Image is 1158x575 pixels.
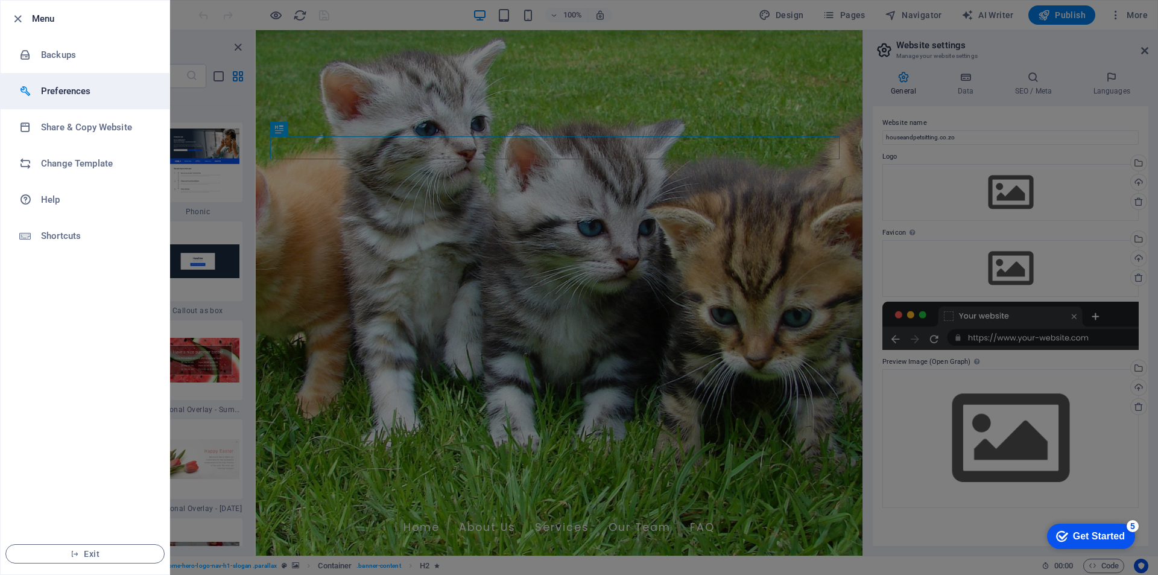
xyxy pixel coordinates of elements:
a: Help [1,182,169,218]
h6: Backups [41,48,153,62]
div: Get Started 5 items remaining, 0% complete [7,6,95,31]
div: 5 [86,2,98,14]
h6: Share & Copy Website [41,120,153,135]
h6: Change Template [41,156,153,171]
h6: Menu [32,11,160,26]
div: Get Started [33,13,84,24]
h6: Preferences [41,84,153,98]
button: Exit [5,544,165,564]
h6: Shortcuts [41,229,153,243]
h6: Help [41,192,153,207]
span: Exit [16,549,154,559]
